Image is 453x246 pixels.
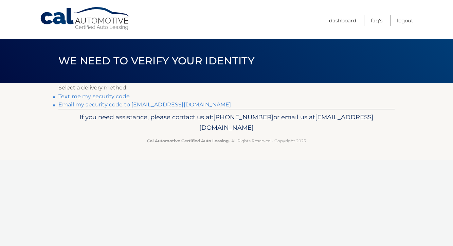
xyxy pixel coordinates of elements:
[371,15,382,26] a: FAQ's
[58,101,231,108] a: Email my security code to [EMAIL_ADDRESS][DOMAIN_NAME]
[58,83,395,93] p: Select a delivery method:
[213,113,273,121] span: [PHONE_NUMBER]
[147,138,229,143] strong: Cal Automotive Certified Auto Leasing
[329,15,356,26] a: Dashboard
[40,7,131,31] a: Cal Automotive
[63,112,390,134] p: If you need assistance, please contact us at: or email us at
[397,15,413,26] a: Logout
[58,93,130,100] a: Text me my security code
[63,137,390,144] p: - All Rights Reserved - Copyright 2025
[58,55,254,67] span: We need to verify your identity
